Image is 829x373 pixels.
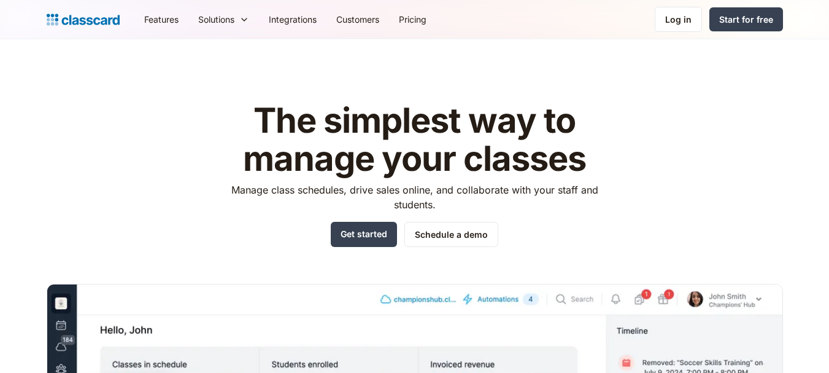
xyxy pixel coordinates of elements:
[709,7,783,31] a: Start for free
[665,13,692,26] div: Log in
[326,6,389,33] a: Customers
[259,6,326,33] a: Integrations
[655,7,702,32] a: Log in
[188,6,259,33] div: Solutions
[404,222,498,247] a: Schedule a demo
[220,102,609,178] h1: The simplest way to manage your classes
[220,183,609,212] p: Manage class schedules, drive sales online, and collaborate with your staff and students.
[134,6,188,33] a: Features
[47,11,120,28] a: home
[331,222,397,247] a: Get started
[719,13,773,26] div: Start for free
[389,6,436,33] a: Pricing
[198,13,234,26] div: Solutions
